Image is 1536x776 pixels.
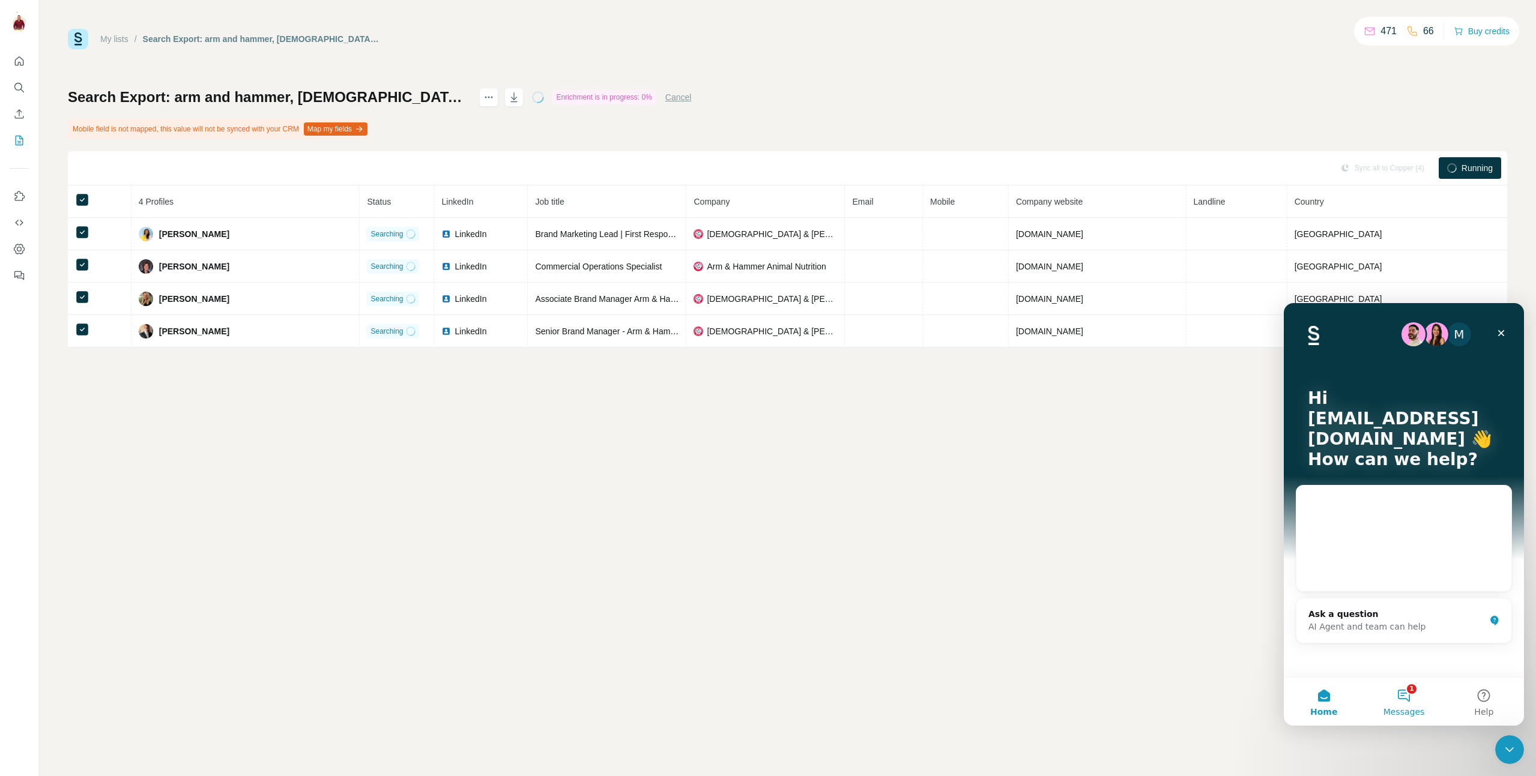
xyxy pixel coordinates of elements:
[159,293,229,305] span: [PERSON_NAME]
[1462,162,1493,174] span: Running
[10,238,29,260] button: Dashboard
[367,197,391,206] span: Status
[10,50,29,72] button: Quick start
[159,228,229,240] span: [PERSON_NAME]
[68,29,88,49] img: Surfe Logo
[1295,229,1382,239] span: [GEOGRAPHIC_DATA]
[1454,23,1510,40] button: Buy credits
[1016,326,1083,336] span: [DOMAIN_NAME]
[535,326,717,336] span: Senior Brand Manager - Arm & Hammer Laundry
[139,292,153,306] img: Avatar
[694,197,730,206] span: Company
[1284,303,1524,726] iframe: Intercom live chat
[1380,24,1397,38] p: 471
[370,229,403,239] span: Searching
[10,130,29,151] button: My lists
[139,197,174,206] span: 4 Profiles
[1016,262,1083,271] span: [DOMAIN_NAME]
[455,293,486,305] span: LinkedIn
[143,33,381,45] div: Search Export: arm and hammer, [DEMOGRAPHIC_DATA] & [PERSON_NAME] Co., Inc., [DEMOGRAPHIC_DATA] &...
[1423,24,1434,38] p: 66
[455,325,486,337] span: LinkedIn
[1016,294,1083,304] span: [DOMAIN_NAME]
[135,33,137,45] li: /
[139,227,153,241] img: Avatar
[441,294,451,304] img: LinkedIn logo
[1016,229,1083,239] span: [DOMAIN_NAME]
[707,260,826,272] span: Arm & Hammer Animal Nutrition
[304,122,367,136] button: Map my fields
[535,262,662,271] span: Commercial Operations Specialist
[707,325,837,337] span: [DEMOGRAPHIC_DATA] & [PERSON_NAME]
[441,229,451,239] img: LinkedIn logo
[930,197,955,206] span: Mobile
[100,34,129,44] a: My lists
[10,77,29,98] button: Search
[370,293,403,304] span: Searching
[455,228,486,240] span: LinkedIn
[370,326,403,337] span: Searching
[535,229,681,239] span: Brand Marketing Lead | First Response
[1295,294,1382,304] span: [GEOGRAPHIC_DATA]
[10,12,29,31] img: Avatar
[1495,735,1524,764] iframe: Intercom live chat
[1194,197,1226,206] span: Landline
[535,197,564,206] span: Job title
[665,91,692,103] button: Cancel
[707,228,837,240] span: [DEMOGRAPHIC_DATA] & [PERSON_NAME]
[441,262,451,271] img: LinkedIn logo
[10,185,29,207] button: Use Surfe on LinkedIn
[10,265,29,286] button: Feedback
[694,294,703,304] img: company-logo
[694,229,703,239] img: company-logo
[441,326,451,336] img: LinkedIn logo
[852,197,873,206] span: Email
[159,260,229,272] span: [PERSON_NAME]
[479,88,498,107] button: actions
[10,103,29,125] button: Enrich CSV
[1295,197,1324,206] span: Country
[10,212,29,233] button: Use Surfe API
[68,119,370,139] div: Mobile field is not mapped, this value will not be synced with your CRM
[694,326,703,336] img: company-logo
[139,324,153,338] img: Avatar
[139,259,153,274] img: Avatar
[694,262,703,271] img: company-logo
[1295,262,1382,271] span: [GEOGRAPHIC_DATA]
[455,260,486,272] span: LinkedIn
[441,197,473,206] span: LinkedIn
[159,325,229,337] span: [PERSON_NAME]
[1016,197,1083,206] span: Company website
[68,88,468,107] h1: Search Export: arm and hammer, [DEMOGRAPHIC_DATA] & [PERSON_NAME] Co., Inc., [DEMOGRAPHIC_DATA] &...
[552,90,655,104] div: Enrichment is in progress: 0%
[707,293,837,305] span: [DEMOGRAPHIC_DATA] & [PERSON_NAME]
[535,294,749,304] span: Associate Brand Manager Arm & Hammer Liquid Laundry
[370,261,403,272] span: Searching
